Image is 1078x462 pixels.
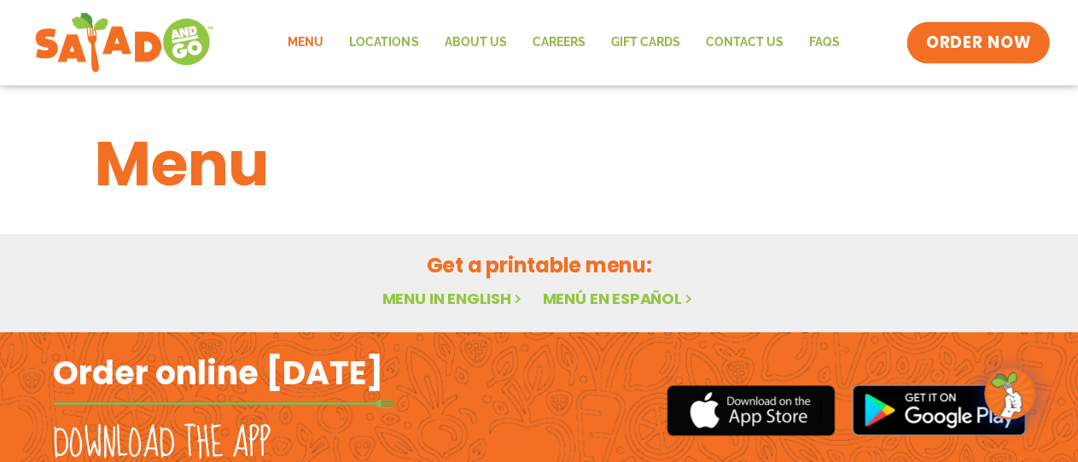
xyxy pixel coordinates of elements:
[542,288,696,309] a: Menú en español
[667,383,835,438] img: appstore
[382,288,525,309] a: Menu in English
[53,399,394,408] img: fork
[275,23,852,62] nav: Menu
[986,370,1034,418] img: wpChatIcon
[275,23,336,62] a: Menu
[795,23,852,62] a: FAQs
[336,23,431,62] a: Locations
[597,23,692,62] a: GIFT CARDS
[519,23,597,62] a: Careers
[926,32,1032,54] span: ORDER NOW
[95,250,984,280] h2: Get a printable menu:
[95,118,984,210] h1: Menu
[431,23,519,62] a: About Us
[907,22,1051,63] a: ORDER NOW
[692,23,795,62] a: Contact Us
[53,352,383,394] h2: Order online [DATE]
[852,384,1026,436] img: google_play
[34,9,214,77] img: new-SAG-logo-768×292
